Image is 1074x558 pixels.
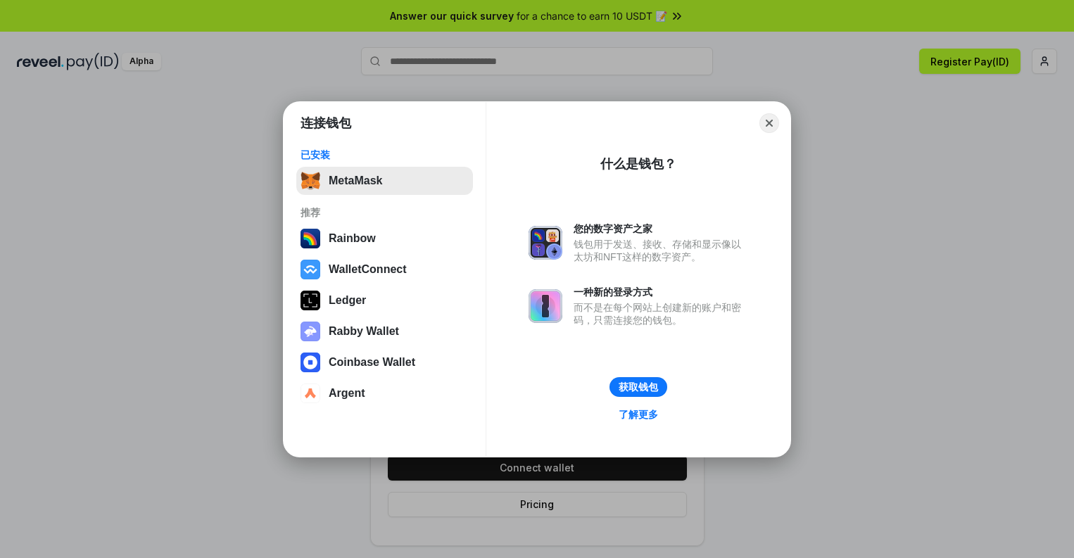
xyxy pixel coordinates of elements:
a: 了解更多 [610,405,666,424]
div: WalletConnect [329,263,407,276]
img: svg+xml,%3Csvg%20width%3D%2228%22%20height%3D%2228%22%20viewBox%3D%220%200%2028%2028%22%20fill%3D... [301,383,320,403]
img: svg+xml,%3Csvg%20xmlns%3D%22http%3A%2F%2Fwww.w3.org%2F2000%2Fsvg%22%20width%3D%2228%22%20height%3... [301,291,320,310]
div: MetaMask [329,175,382,187]
img: svg+xml,%3Csvg%20width%3D%2228%22%20height%3D%2228%22%20viewBox%3D%220%200%2028%2028%22%20fill%3D... [301,353,320,372]
img: svg+xml,%3Csvg%20width%3D%22120%22%20height%3D%22120%22%20viewBox%3D%220%200%20120%20120%22%20fil... [301,229,320,248]
img: svg+xml,%3Csvg%20xmlns%3D%22http%3A%2F%2Fwww.w3.org%2F2000%2Fsvg%22%20fill%3D%22none%22%20viewBox... [529,226,562,260]
h1: 连接钱包 [301,115,351,132]
div: Rabby Wallet [329,325,399,338]
button: WalletConnect [296,255,473,284]
button: Argent [296,379,473,407]
div: 已安装 [301,148,469,161]
div: 什么是钱包？ [600,156,676,172]
button: Coinbase Wallet [296,348,473,376]
div: Rainbow [329,232,376,245]
div: 钱包用于发送、接收、存储和显示像以太坊和NFT这样的数字资产。 [574,238,748,263]
img: svg+xml,%3Csvg%20fill%3D%22none%22%20height%3D%2233%22%20viewBox%3D%220%200%2035%2033%22%20width%... [301,171,320,191]
div: Argent [329,387,365,400]
button: Rainbow [296,224,473,253]
button: Close [759,113,779,133]
button: MetaMask [296,167,473,195]
div: 推荐 [301,206,469,219]
div: Ledger [329,294,366,307]
button: Rabby Wallet [296,317,473,345]
div: 您的数字资产之家 [574,222,748,235]
img: svg+xml,%3Csvg%20xmlns%3D%22http%3A%2F%2Fwww.w3.org%2F2000%2Fsvg%22%20fill%3D%22none%22%20viewBox... [529,289,562,323]
div: 获取钱包 [619,381,658,393]
div: 一种新的登录方式 [574,286,748,298]
div: Coinbase Wallet [329,356,415,369]
img: svg+xml,%3Csvg%20xmlns%3D%22http%3A%2F%2Fwww.w3.org%2F2000%2Fsvg%22%20fill%3D%22none%22%20viewBox... [301,322,320,341]
div: 而不是在每个网站上创建新的账户和密码，只需连接您的钱包。 [574,301,748,326]
button: Ledger [296,286,473,315]
div: 了解更多 [619,408,658,421]
button: 获取钱包 [609,377,667,397]
img: svg+xml,%3Csvg%20width%3D%2228%22%20height%3D%2228%22%20viewBox%3D%220%200%2028%2028%22%20fill%3D... [301,260,320,279]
